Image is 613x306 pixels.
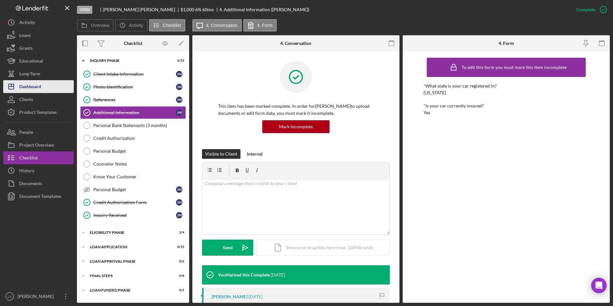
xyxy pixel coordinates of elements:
[16,290,58,304] div: [PERSON_NAME]
[90,274,168,278] div: FINAL STEPS
[176,109,182,116] div: J M
[93,174,186,179] div: Know Your Customer
[424,90,446,95] div: [US_STATE]
[3,151,74,164] a: Checklist
[173,245,184,249] div: 0 / 15
[176,71,182,77] div: J M
[243,19,277,31] button: 4. Form
[576,3,595,16] div: Complete
[80,170,186,183] a: Know Your Customer
[3,190,74,203] a: Document Templates
[93,84,176,89] div: Photo Identification
[80,106,186,119] a: Additional InformationJM
[93,97,176,102] div: References
[19,67,40,82] div: Long-Term
[80,119,186,132] a: Personal Bank Statements (3 months)
[248,294,263,299] time: 2025-10-10 11:50
[3,93,74,106] button: Clients
[93,72,176,77] div: Client Intake Information
[80,145,186,157] a: Personal Budget
[173,231,184,234] div: 2 / 4
[3,67,74,80] button: Long-Term
[3,16,74,29] a: Activity
[173,274,184,278] div: 0 / 8
[19,42,33,56] div: Grants
[8,295,12,298] text: LG
[3,139,74,151] button: Project Overview
[192,19,242,31] button: 4. Conversation
[173,288,184,292] div: 0 / 1
[93,123,186,128] div: Personal Bank Statements (3 months)
[3,177,74,190] button: Documents
[202,149,240,159] button: Visible to Client
[90,59,168,63] div: Inquiry Phase
[149,19,185,31] button: Checklist
[90,288,168,292] div: Loan Funded Phase
[80,196,186,209] a: Credit Authorization FormJM
[93,110,176,115] div: Additional Information
[3,55,74,67] a: Educational
[3,290,74,303] button: LG[PERSON_NAME]
[219,7,309,12] div: 4. Additional Information ([PERSON_NAME])
[19,139,54,153] div: Project Overview
[93,200,176,205] div: Credit Authorization Form
[93,149,186,154] div: Personal Budget
[19,177,42,191] div: Documents
[3,106,74,119] button: Product Templates
[80,209,186,222] a: Inquiry ReceivedJM
[93,213,176,218] div: Inquiry Received
[93,161,186,166] div: Counselor Notes
[80,81,186,93] a: Photo IdentificationJM
[19,29,31,43] div: Loans
[205,149,237,159] div: Visible to Client
[19,164,34,179] div: History
[176,84,182,90] div: J M
[195,7,201,12] div: 6 %
[424,103,589,108] div: *Is your car currently insured?
[424,110,430,115] div: Yes
[257,23,273,28] label: 4. Form
[271,272,285,277] time: 2025-10-10 20:47
[19,151,38,166] div: Checklist
[103,7,181,12] div: [PERSON_NAME] [PERSON_NAME]
[93,187,176,192] div: Personal Budget
[176,212,182,218] div: J M
[424,83,589,89] div: *What state is your car registered in?
[77,6,92,14] div: Open
[212,294,248,299] div: [PERSON_NAME]
[176,199,182,206] div: J M
[80,93,186,106] a: ReferencesJM
[80,132,186,145] a: Credit Authorization
[176,97,182,103] div: J M
[247,149,263,159] div: Internal
[129,23,143,28] label: Activity
[3,29,74,42] button: Loans
[3,42,74,55] button: Grants
[202,7,214,12] div: 60 mo
[80,183,186,196] a: Personal BudgetJM
[570,3,610,16] button: Complete
[124,41,142,46] div: Checklist
[218,272,270,277] div: You Marked this Complete
[19,16,35,30] div: Activity
[90,231,168,234] div: Eligibility Phase
[462,65,567,70] div: To edit this form you must mark this item incomplete
[244,149,266,159] button: Internal
[3,80,74,93] a: Dashboard
[77,19,113,31] button: Overview
[19,93,33,107] div: Clients
[218,103,374,117] p: This item has been marked complete. In order for [PERSON_NAME] to upload documents or edit form d...
[3,126,74,139] button: People
[499,41,514,46] div: 4. Form
[3,164,74,177] button: History
[173,59,184,63] div: 6 / 12
[202,240,253,256] button: Send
